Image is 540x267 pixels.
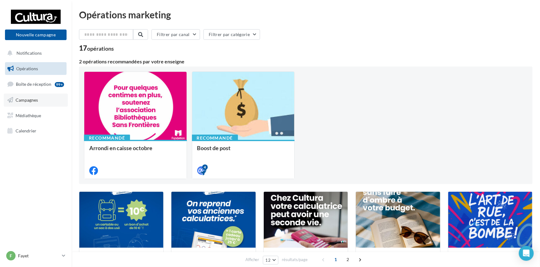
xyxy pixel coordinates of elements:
[5,30,67,40] button: Nouvelle campagne
[4,124,68,137] a: Calendrier
[89,145,182,157] div: Arrondi en caisse octobre
[151,29,200,40] button: Filtrer par canal
[4,62,68,75] a: Opérations
[282,257,308,263] span: résultats/page
[343,255,353,265] span: 2
[16,66,38,71] span: Opérations
[16,113,41,118] span: Médiathèque
[4,77,68,91] a: Boîte de réception99+
[87,46,114,51] div: opérations
[55,82,64,87] div: 99+
[331,255,341,265] span: 1
[79,10,533,19] div: Opérations marketing
[519,246,534,261] div: Open Intercom Messenger
[16,97,38,103] span: Campagnes
[79,59,533,64] div: 2 opérations recommandées par votre enseigne
[202,164,208,170] div: 4
[79,45,114,52] div: 17
[203,29,260,40] button: Filtrer par catégorie
[4,94,68,107] a: Campagnes
[192,135,238,141] div: Recommandé
[245,257,259,263] span: Afficher
[4,109,68,122] a: Médiathèque
[5,250,67,262] a: F Fayet
[16,50,42,56] span: Notifications
[84,135,130,141] div: Recommandé
[263,256,279,265] button: 12
[4,47,65,60] button: Notifications
[266,258,271,263] span: 12
[10,253,12,259] span: F
[16,128,36,133] span: Calendrier
[16,81,51,87] span: Boîte de réception
[197,145,290,157] div: Boost de post
[18,253,59,259] p: Fayet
